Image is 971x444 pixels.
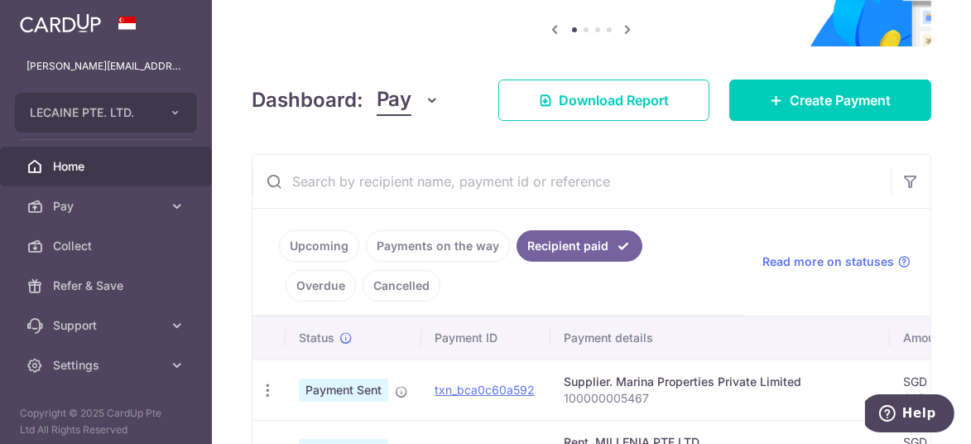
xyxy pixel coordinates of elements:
span: Pay [377,84,411,116]
a: Read more on statuses [762,253,911,270]
img: CardUp [20,13,101,33]
p: 100000005467 [564,390,877,407]
span: Refer & Save [53,277,162,294]
h4: Dashboard: [252,85,363,115]
a: Cancelled [363,270,440,302]
iframe: Opens a widget where you can find more information [865,394,954,436]
button: LECAINE PTE. LTD. [15,93,197,133]
a: txn_bca0c60a592 [435,383,535,397]
button: Pay [377,84,440,116]
span: Support [53,317,162,334]
span: Payment Sent [299,379,388,402]
input: Search by recipient name, payment id or reference [252,155,891,208]
a: Recipient paid [517,230,642,262]
span: Read more on statuses [762,253,894,270]
span: Download Report [559,90,669,110]
th: Payment details [550,316,890,360]
a: Payments on the way [366,230,510,262]
th: Payment ID [421,316,550,360]
span: Pay [53,198,162,215]
a: Download Report [498,80,709,121]
div: Supplier. Marina Properties Private Limited [564,374,877,390]
a: Create Payment [729,80,931,121]
span: Create Payment [790,90,891,110]
a: Overdue [286,270,356,302]
span: LECAINE PTE. LTD. [30,104,152,121]
span: Status [299,330,334,346]
span: Home [53,158,162,175]
a: Upcoming [279,230,359,262]
span: Collect [53,238,162,254]
p: [PERSON_NAME][EMAIL_ADDRESS][DOMAIN_NAME] [26,58,185,75]
span: Settings [53,357,162,374]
